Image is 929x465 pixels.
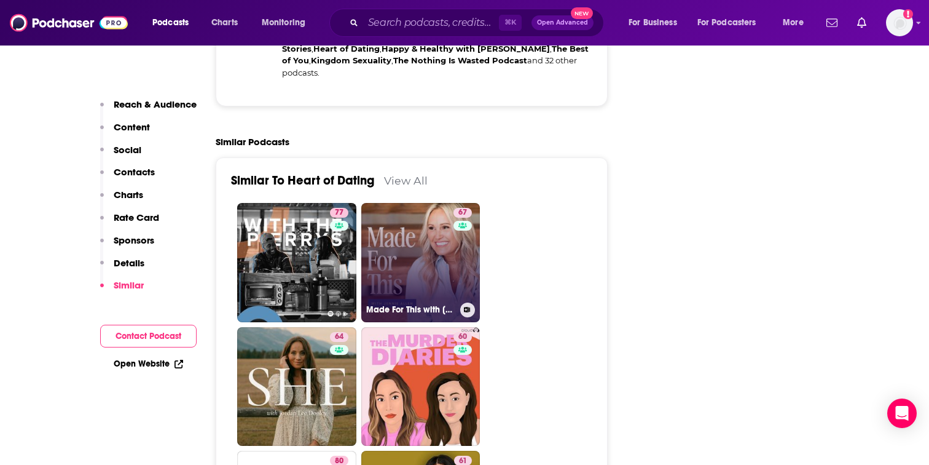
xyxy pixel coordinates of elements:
p: Content [114,121,150,133]
svg: Add a profile image [903,9,913,19]
p: Similar [114,279,144,291]
span: , [312,44,313,54]
a: [DEMOGRAPHIC_DATA] Stories [282,31,582,54]
a: Show notifications dropdown [821,12,842,33]
button: open menu [774,13,819,33]
img: User Profile [886,9,913,36]
button: open menu [253,13,321,33]
a: The Nothing Is Wasted Podcast [393,55,527,65]
button: open menu [144,13,205,33]
button: Social [100,144,141,167]
button: Charts [100,189,143,212]
a: 60 [453,332,472,342]
a: 67Made For This with [PERSON_NAME] [361,203,480,322]
p: Reach & Audience [114,98,197,110]
span: Charts [211,14,238,31]
h3: Made For This with [PERSON_NAME] [366,304,455,315]
span: For Podcasters [697,14,756,31]
span: 67 [458,207,467,219]
button: Open AdvancedNew [531,15,594,30]
span: More [783,14,804,31]
p: Rate Card [114,212,159,223]
span: ⌘ K [499,15,522,31]
span: , [380,44,382,54]
a: Happy & Healthy with [PERSON_NAME] [382,44,550,54]
span: , [309,55,311,65]
span: , [391,55,393,65]
a: Heart of Dating [313,44,380,54]
h2: Similar Podcasts [216,136,289,148]
a: Open Website [114,359,183,369]
button: Rate Card [100,212,159,234]
a: 64 [330,332,348,342]
a: 60 [361,327,480,447]
span: For Business [629,14,677,31]
span: New [571,7,593,19]
span: 60 [458,331,467,343]
button: Sponsors [100,234,154,257]
span: 64 [335,331,343,343]
p: Social [114,144,141,156]
span: Open Advanced [537,20,588,26]
a: View All [384,174,428,187]
span: 77 [335,207,343,219]
p: Charts [114,189,143,201]
span: Podcasts [152,14,189,31]
a: 67 [453,208,472,218]
button: open menu [620,13,692,33]
div: Search podcasts, credits, & more... [341,9,616,37]
button: Contact Podcast [100,325,197,348]
a: Kingdom Sexuality [311,55,391,65]
button: Content [100,121,150,144]
span: Logged in as sschroeder [886,9,913,36]
button: Show profile menu [886,9,913,36]
p: Details [114,257,144,269]
button: Contacts [100,166,155,189]
div: Open Intercom Messenger [887,399,917,428]
span: , [550,44,552,54]
p: Sponsors [114,234,154,246]
img: Podchaser - Follow, Share and Rate Podcasts [10,11,128,34]
span: Monitoring [262,14,305,31]
button: Reach & Audience [100,98,197,121]
a: Charts [203,13,245,33]
button: Similar [100,279,144,302]
a: 64 [237,327,356,447]
a: Show notifications dropdown [852,12,871,33]
input: Search podcasts, credits, & more... [363,13,499,33]
a: 77 [237,203,356,322]
a: 77 [330,208,348,218]
p: Contacts [114,166,155,178]
a: Similar To Heart of Dating [231,173,374,188]
button: Details [100,257,144,280]
button: open menu [689,13,774,33]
